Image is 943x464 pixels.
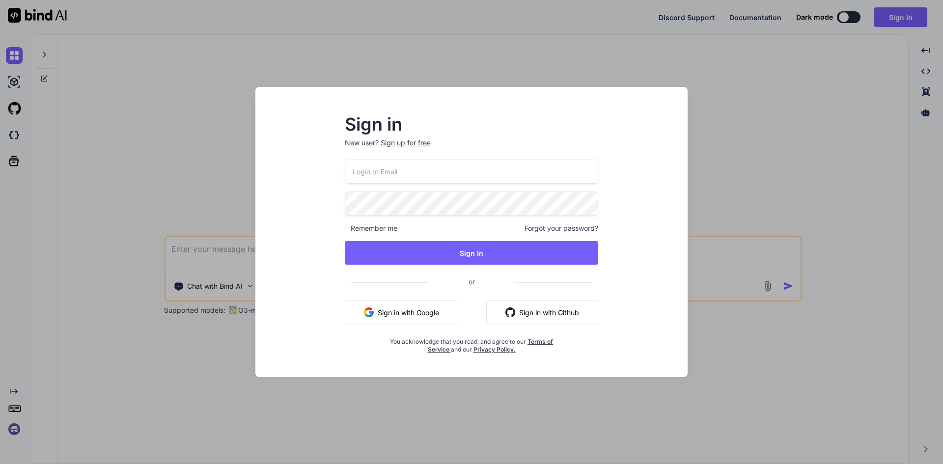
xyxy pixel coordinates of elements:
[345,241,598,265] button: Sign In
[486,300,598,324] button: Sign in with Github
[381,138,431,148] div: Sign up for free
[525,223,598,233] span: Forgot your password?
[473,346,516,353] a: Privacy Policy.
[364,307,374,317] img: google
[345,160,598,184] input: Login or Email
[429,270,514,294] span: or
[428,338,554,353] a: Terms of Service
[505,307,515,317] img: github
[345,116,598,132] h2: Sign in
[387,332,556,354] div: You acknowledge that you read, and agree to our and our
[345,223,397,233] span: Remember me
[345,300,458,324] button: Sign in with Google
[345,138,598,160] p: New user?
